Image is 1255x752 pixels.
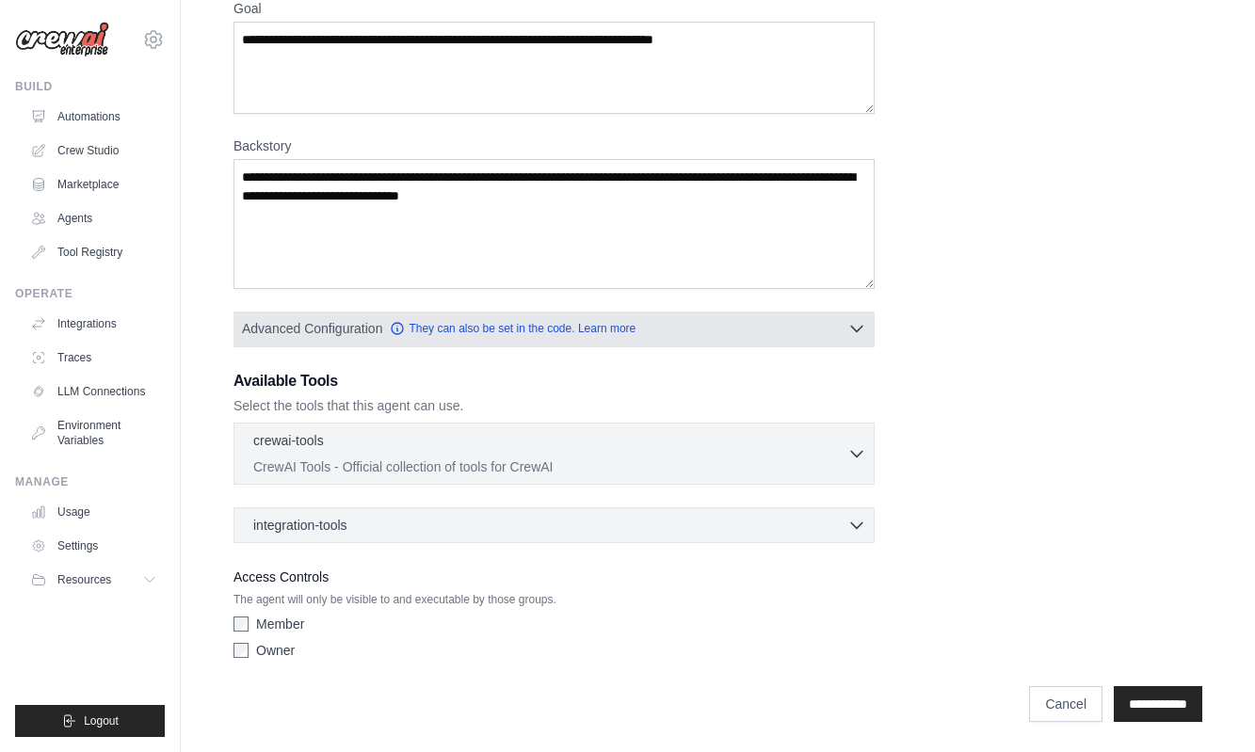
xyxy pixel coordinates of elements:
[234,312,874,345] button: Advanced Configuration They can also be set in the code. Learn more
[256,641,295,660] label: Owner
[253,516,347,535] span: integration-tools
[256,615,304,633] label: Member
[242,516,866,535] button: integration-tools
[242,431,866,476] button: crewai-tools CrewAI Tools - Official collection of tools for CrewAI
[15,474,165,489] div: Manage
[23,169,165,200] a: Marketplace
[233,396,875,415] p: Select the tools that this agent can use.
[23,203,165,233] a: Agents
[23,497,165,527] a: Usage
[23,343,165,373] a: Traces
[15,286,165,301] div: Operate
[390,321,636,336] a: They can also be set in the code. Learn more
[233,566,875,588] label: Access Controls
[233,370,875,392] h3: Available Tools
[253,457,847,476] p: CrewAI Tools - Official collection of tools for CrewAI
[23,565,165,595] button: Resources
[23,237,165,267] a: Tool Registry
[253,431,324,450] p: crewai-tools
[23,309,165,339] a: Integrations
[23,376,165,407] a: LLM Connections
[15,705,165,737] button: Logout
[233,592,875,607] p: The agent will only be visible to and executable by those groups.
[233,136,875,155] label: Backstory
[23,136,165,166] a: Crew Studio
[15,79,165,94] div: Build
[1029,686,1102,722] a: Cancel
[242,319,382,338] span: Advanced Configuration
[15,22,109,57] img: Logo
[23,410,165,456] a: Environment Variables
[23,531,165,561] a: Settings
[23,102,165,132] a: Automations
[84,713,119,728] span: Logout
[57,572,111,587] span: Resources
